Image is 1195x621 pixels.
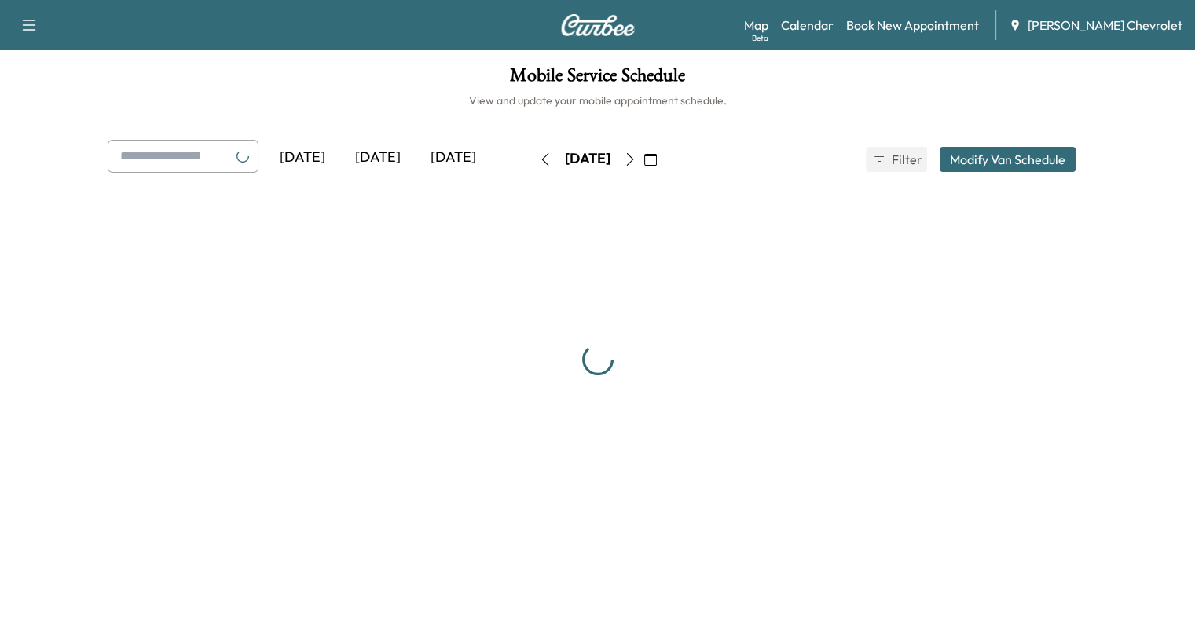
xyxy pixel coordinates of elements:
a: Book New Appointment [846,16,979,35]
div: [DATE] [416,140,491,176]
div: Beta [752,32,768,44]
div: [DATE] [265,140,340,176]
span: [PERSON_NAME] Chevrolet [1028,16,1182,35]
a: MapBeta [744,16,768,35]
span: Filter [892,150,920,169]
div: [DATE] [340,140,416,176]
h1: Mobile Service Schedule [16,66,1179,93]
button: Modify Van Schedule [940,147,1076,172]
button: Filter [866,147,927,172]
img: Curbee Logo [560,14,636,36]
a: Calendar [781,16,834,35]
div: [DATE] [565,149,610,169]
h6: View and update your mobile appointment schedule. [16,93,1179,108]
